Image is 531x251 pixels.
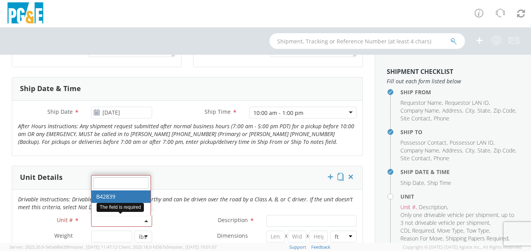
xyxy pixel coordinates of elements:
[400,99,443,107] li: ,
[285,231,288,242] span: X
[54,232,73,239] span: Weight
[477,107,490,114] span: State
[387,67,453,76] strong: Shipment Checklist
[419,203,448,211] li: ,
[400,147,440,154] li: ,
[437,227,465,235] li: ,
[434,154,449,162] span: Phone
[465,107,474,114] span: City
[20,85,81,93] h3: Ship Date & Time
[477,147,492,154] li: ,
[442,107,462,114] span: Address
[450,139,493,146] span: Possessor LAN ID
[466,227,489,234] span: Tow Type
[217,232,248,239] span: Dimensions
[387,77,519,85] span: Fill out each form listed below
[442,147,463,154] li: ,
[465,107,475,115] li: ,
[70,244,117,250] span: master, [DATE] 11:47:12
[306,231,309,242] span: X
[18,195,353,211] i: Drivable Instructions: Drivable is a unit that is roadworthy and can be driven over the road by a...
[205,108,231,115] span: Ship Time
[437,227,463,234] span: Move Type
[493,107,515,114] span: Zip Code
[288,231,306,242] input: Width
[403,244,522,250] span: Copyright © [DATE]-[DATE] Agistix Inc., All Rights Reserved
[400,179,425,187] li: ,
[466,227,490,235] li: ,
[400,211,517,227] li: ,
[446,235,509,242] li: ,
[9,244,117,250] span: Server: 2025.20.0-5efa686e39f
[493,147,515,154] span: Zip Code
[427,179,451,186] span: Ship Time
[400,203,416,211] span: Unit #
[118,244,217,250] span: Client: 2025.18.0-fd567a5
[400,154,432,162] li: ,
[493,147,517,154] li: ,
[446,235,508,242] span: Shipping Papers Required
[493,107,517,115] li: ,
[400,147,439,154] span: Company Name
[169,244,217,250] span: master, [DATE] 10:01:07
[419,203,447,211] span: Description
[57,216,73,224] span: Unit #
[20,174,63,181] h3: Unit Details
[6,2,45,25] img: pge-logo-06675f144f4cfa6a6814.png
[400,169,519,175] h4: Ship Date & Time
[400,99,442,106] span: Requestor Name
[91,190,151,203] li: B42839
[309,231,328,242] input: Height
[450,139,495,147] li: ,
[97,203,144,212] div: The field is required
[400,227,434,234] span: CDL Required
[442,107,463,115] li: ,
[400,227,435,235] li: ,
[445,99,489,106] span: Requestor LAN ID
[18,122,354,145] i: After Hours Instructions: Any shipment request submitted after normal business hours (7:00 am - 5...
[400,235,443,242] span: Reason For Move
[400,194,519,199] h4: Unit
[400,107,439,114] span: Company Name
[400,89,519,95] h4: Ship From
[434,115,449,122] span: Phone
[400,129,519,135] h4: Ship To
[442,147,462,154] span: Address
[477,147,490,154] span: State
[400,235,444,242] li: ,
[400,203,417,211] li: ,
[311,244,330,250] a: Feedback
[289,244,306,250] a: Support
[218,216,248,224] span: Description
[47,108,73,115] span: Ship Date
[477,107,492,115] li: ,
[400,115,431,122] span: Site Contact
[445,99,490,107] li: ,
[465,147,474,154] span: City
[400,179,424,186] span: Ship Date
[269,33,465,49] input: Shipment, Tracking or Reference Number (at least 4 chars)
[400,115,432,122] li: ,
[400,139,447,146] span: Possessor Contact
[400,139,448,147] li: ,
[465,147,475,154] li: ,
[400,107,440,115] li: ,
[253,109,303,117] div: 10:00 am - 1:00 pm
[400,154,431,162] span: Site Contact
[266,231,285,242] input: Length
[91,203,151,215] li: Other
[400,211,514,226] span: Only one driveable vehicle per shipment, up to 3 not driveable vehicle per shipment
